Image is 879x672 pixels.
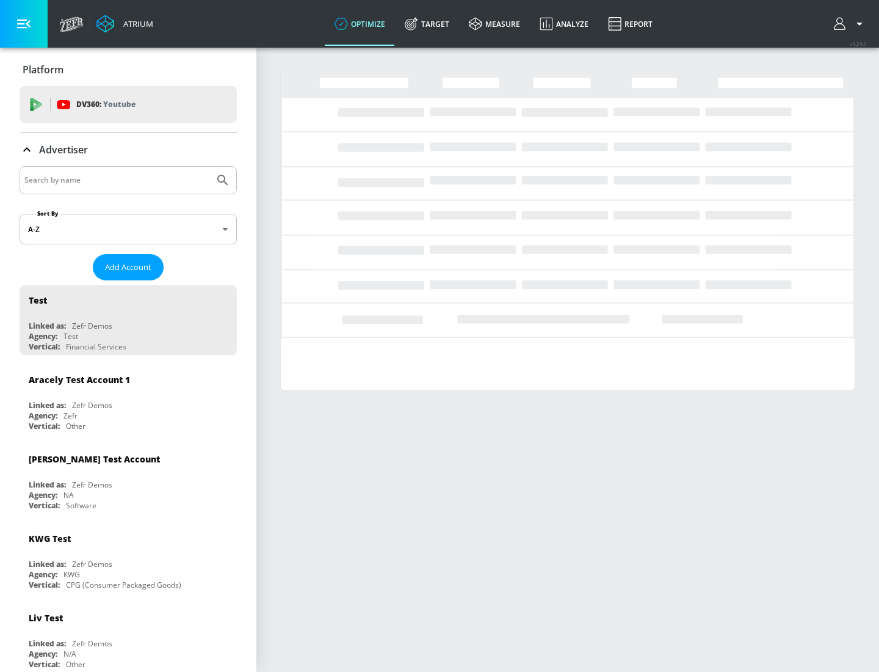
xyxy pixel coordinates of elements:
[29,612,63,624] div: Liv Test
[20,365,237,434] div: Aracely Test Account 1Linked as:Zefr DemosAgency:ZefrVertical:Other
[29,559,66,569] div: Linked as:
[20,444,237,514] div: [PERSON_NAME] Test AccountLinked as:Zefr DemosAgency:NAVertical:Software
[29,480,66,490] div: Linked as:
[20,53,237,87] div: Platform
[29,659,60,670] div: Vertical:
[20,524,237,593] div: KWG TestLinked as:Zefr DemosAgency:KWGVertical:CPG (Consumer Packaged Goods)
[530,2,598,46] a: Analyze
[72,321,112,331] div: Zefr Demos
[29,411,57,421] div: Agency:
[20,285,237,355] div: TestLinked as:Zefr DemosAgency:TestVertical:Financial Services
[93,254,164,280] button: Add Account
[850,40,867,47] span: v 4.24.0
[103,98,136,111] p: Youtube
[72,400,112,411] div: Zefr Demos
[105,260,151,274] span: Add Account
[66,580,181,590] div: CPG (Consumer Packaged Goods)
[23,63,63,76] p: Platform
[35,210,61,217] label: Sort By
[29,500,60,511] div: Vertical:
[29,649,57,659] div: Agency:
[66,341,126,352] div: Financial Services
[395,2,459,46] a: Target
[29,374,130,385] div: Aracely Test Account 1
[29,321,66,331] div: Linked as:
[66,500,96,511] div: Software
[325,2,395,46] a: optimize
[29,533,71,544] div: KWG Test
[72,559,112,569] div: Zefr Demos
[63,649,76,659] div: N/A
[63,411,78,421] div: Zefr
[29,580,60,590] div: Vertical:
[20,133,237,167] div: Advertiser
[459,2,530,46] a: measure
[76,98,136,111] p: DV360:
[29,341,60,352] div: Vertical:
[39,143,88,156] p: Advertiser
[20,214,237,244] div: A-Z
[96,15,153,33] a: Atrium
[29,331,57,341] div: Agency:
[63,331,78,341] div: Test
[24,172,209,188] input: Search by name
[63,569,80,580] div: KWG
[66,421,85,431] div: Other
[72,638,112,649] div: Zefr Demos
[29,421,60,431] div: Vertical:
[63,490,74,500] div: NA
[29,638,66,649] div: Linked as:
[29,453,160,465] div: [PERSON_NAME] Test Account
[29,490,57,500] div: Agency:
[66,659,85,670] div: Other
[598,2,662,46] a: Report
[20,86,237,123] div: DV360: Youtube
[29,400,66,411] div: Linked as:
[29,294,47,306] div: Test
[72,480,112,490] div: Zefr Demos
[29,569,57,580] div: Agency:
[118,18,153,29] div: Atrium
